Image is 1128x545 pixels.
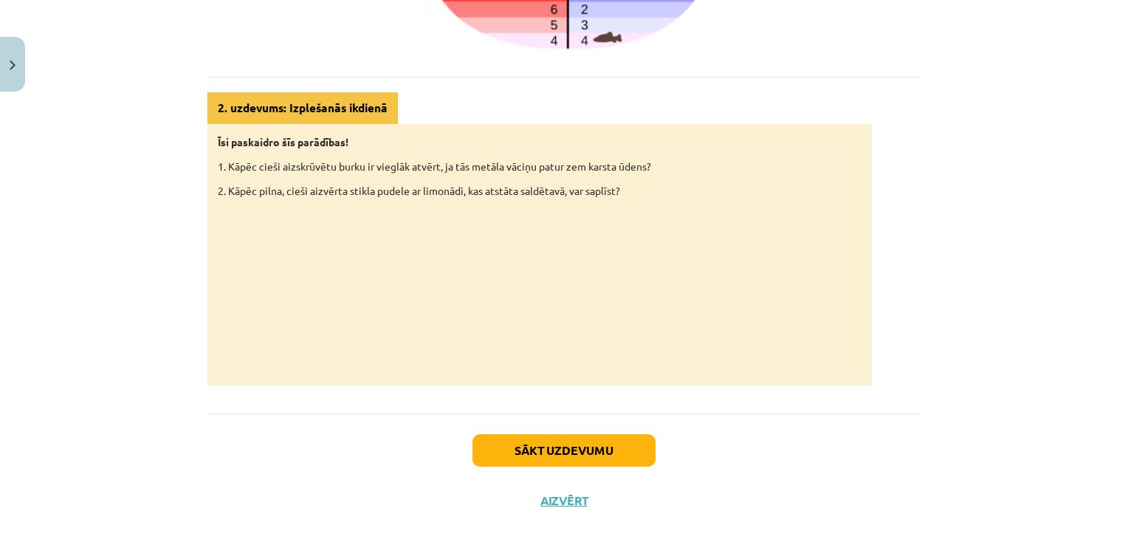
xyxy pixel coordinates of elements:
[218,159,862,174] p: 1. Kāpēc cieši aizskrūvētu burku ir vieglāk atvērt, ja tās metāla vāciņu patur zem karsta ūdens?
[10,61,16,70] img: icon-close-lesson-0947bae3869378f0d4975bcd49f059093ad1ed9edebbc8119c70593378902aed.svg
[218,208,862,363] iframe: 2. uzdevums
[536,493,592,508] button: Aizvērt
[218,100,388,115] strong: 2. uzdevums: Izplešanās ikdienā
[472,434,656,467] button: Sākt uzdevumu
[218,135,348,148] strong: Īsi paskaidro šīs parādības!
[218,183,862,199] p: 2. Kāpēc pilna, cieši aizvērta stikla pudele ar limonādi, kas atstāta saldētavā, var saplīst?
